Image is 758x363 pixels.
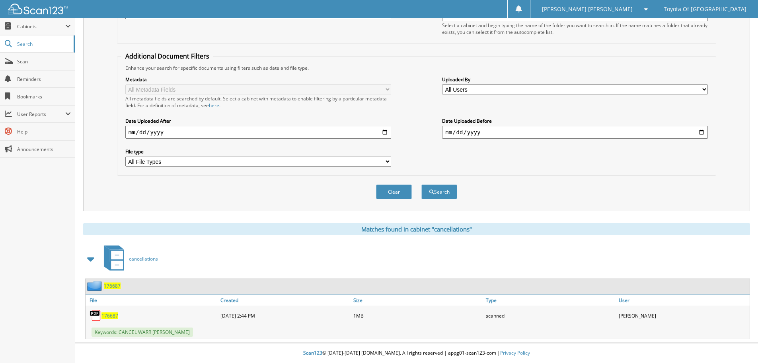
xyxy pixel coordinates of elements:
span: Search [17,41,70,47]
img: folder2.png [87,281,104,291]
label: Date Uploaded After [125,118,391,124]
div: © [DATE]-[DATE] [DOMAIN_NAME]. All rights reserved | appg01-scan123-com | [75,343,758,363]
label: Uploaded By [442,76,708,83]
a: cancellations [99,243,158,275]
span: Cabinets [17,23,65,30]
span: Help [17,128,71,135]
a: File [86,295,218,306]
span: Announcements [17,146,71,153]
span: Reminders [17,76,71,82]
label: Date Uploaded Before [442,118,708,124]
span: Keywords: CANCEL WARR [PERSON_NAME] [92,328,193,337]
img: PDF.png [90,310,101,322]
iframe: Chat Widget [718,325,758,363]
input: end [442,126,708,139]
a: Created [218,295,351,306]
a: Type [484,295,617,306]
span: Scan123 [303,349,322,356]
a: 176687 [101,312,118,319]
div: scanned [484,308,617,324]
span: cancellations [129,255,158,262]
button: Clear [376,184,412,199]
div: 1MB [351,308,484,324]
a: User [617,295,750,306]
span: Toyota Of [GEOGRAPHIC_DATA] [664,7,746,12]
label: File type [125,148,391,155]
div: Enhance your search for specific documents using filters such as date and file type. [121,65,712,71]
input: start [125,126,391,139]
a: 176687 [104,283,121,289]
div: Matches found in cabinet "cancellations" [83,223,750,235]
a: here [209,102,219,109]
img: scan123-logo-white.svg [8,4,68,14]
span: [PERSON_NAME] [PERSON_NAME] [542,7,633,12]
button: Search [421,184,457,199]
legend: Additional Document Filters [121,52,213,61]
label: Metadata [125,76,391,83]
a: Privacy Policy [500,349,530,356]
div: Select a cabinet and begin typing the name of the folder you want to search in. If the name match... [442,22,708,35]
a: Size [351,295,484,306]
div: [DATE] 2:44 PM [218,308,351,324]
div: All metadata fields are searched by default. Select a cabinet with metadata to enable filtering b... [125,95,391,109]
span: User Reports [17,111,65,118]
span: Scan [17,58,71,65]
div: [PERSON_NAME] [617,308,750,324]
span: Bookmarks [17,93,71,100]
